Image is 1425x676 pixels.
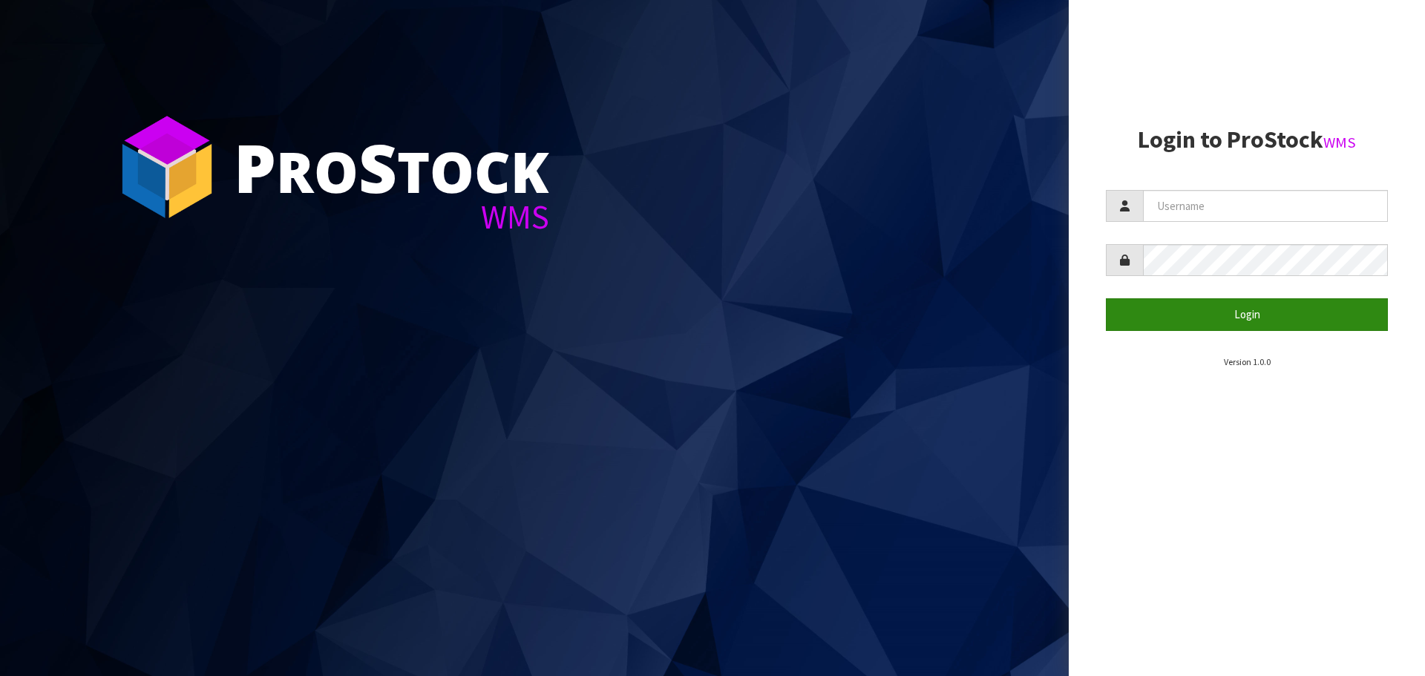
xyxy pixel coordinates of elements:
[1106,127,1388,153] h2: Login to ProStock
[1323,133,1356,152] small: WMS
[234,122,276,212] span: P
[1224,356,1271,367] small: Version 1.0.0
[234,200,549,234] div: WMS
[358,122,397,212] span: S
[111,111,223,223] img: ProStock Cube
[1143,190,1388,222] input: Username
[1106,298,1388,330] button: Login
[234,134,549,200] div: ro tock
